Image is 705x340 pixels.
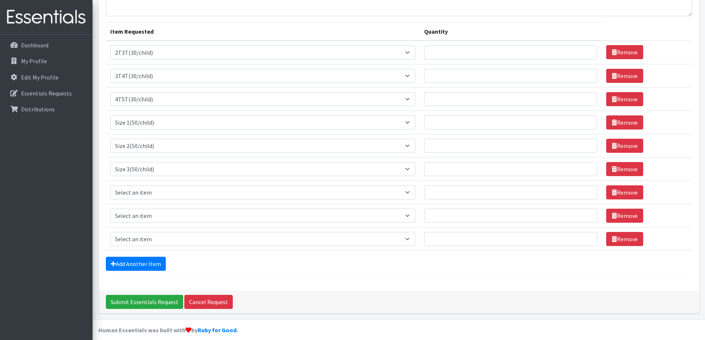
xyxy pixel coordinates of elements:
th: Item Requested [106,22,420,41]
p: Edit My Profile [21,74,58,81]
p: Essentials Requests [21,90,72,97]
a: Remove [606,92,643,106]
a: Remove [606,232,643,246]
a: Remove [606,209,643,223]
a: Remove [606,162,643,176]
a: Add Another Item [106,257,166,271]
a: Ruby for Good [198,326,236,334]
a: Dashboard [3,38,90,53]
a: Remove [606,139,643,153]
a: Remove [606,69,643,83]
th: Quantity [420,22,602,41]
img: HumanEssentials [3,5,90,30]
input: Submit Essentials Request [106,295,183,309]
strong: Human Essentials was built with by . [98,326,238,334]
a: Edit My Profile [3,70,90,85]
a: Cancel Request [184,295,233,309]
a: My Profile [3,54,90,68]
a: Essentials Requests [3,86,90,101]
a: Remove [606,185,643,199]
a: Distributions [3,102,90,117]
a: Remove [606,115,643,129]
p: My Profile [21,57,47,65]
p: Distributions [21,105,55,113]
p: Dashboard [21,41,48,49]
a: Remove [606,45,643,59]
